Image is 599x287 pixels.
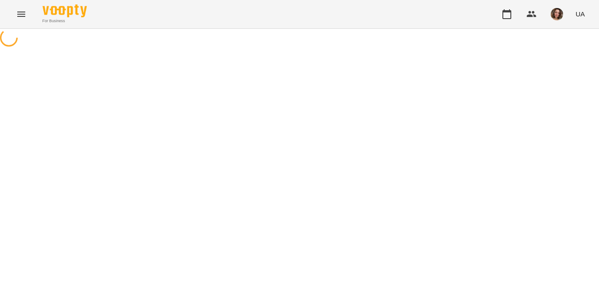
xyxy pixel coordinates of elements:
[11,4,32,25] button: Menu
[551,8,563,20] img: 15232f8e2fb0b95b017a8128b0c4ecc9.jpg
[43,18,87,24] span: For Business
[572,6,588,22] button: UA
[43,4,87,17] img: Voopty Logo
[576,9,585,19] span: UA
